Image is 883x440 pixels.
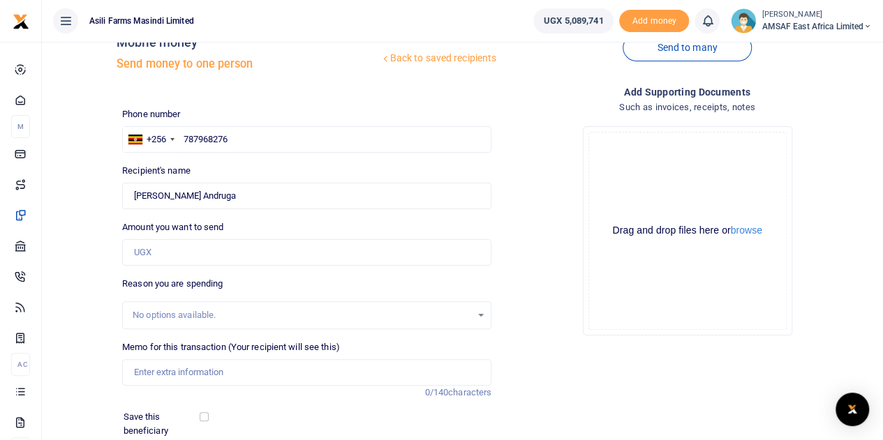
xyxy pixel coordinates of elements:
h4: Add supporting Documents [503,84,872,100]
input: Enter extra information [122,359,491,386]
h4: Such as invoices, receipts, notes [503,100,872,115]
li: Toup your wallet [619,10,689,33]
label: Recipient's name [122,164,191,178]
label: Amount you want to send [122,220,223,234]
li: M [11,115,30,138]
div: Open Intercom Messenger [836,393,869,426]
small: [PERSON_NAME] [762,9,872,21]
a: logo-small logo-large logo-large [13,15,29,26]
a: Back to saved recipients [380,46,498,71]
img: profile-user [731,8,756,33]
li: Wallet ballance [528,8,619,33]
div: +256 [147,132,166,146]
label: Reason you are spending [122,277,223,291]
label: Phone number [122,107,180,121]
div: Uganda: +256 [123,127,179,152]
a: profile-user [PERSON_NAME] AMSAF East Africa Limited [731,8,872,33]
a: UGX 5,089,741 [533,8,614,33]
span: 0/140 [425,387,449,397]
span: UGX 5,089,741 [544,14,603,28]
h4: Mobile money [117,35,379,50]
label: Save this beneficiary [124,410,202,437]
div: File Uploader [583,126,792,335]
label: Memo for this transaction (Your recipient will see this) [122,340,340,354]
a: Send to many [623,34,751,61]
input: UGX [122,239,491,266]
li: Ac [11,353,30,376]
span: Asili Farms Masindi Limited [84,15,200,27]
span: Add money [619,10,689,33]
div: Drag and drop files here or [589,224,786,237]
span: AMSAF East Africa Limited [762,20,872,33]
button: browse [731,225,762,235]
div: No options available. [133,308,471,322]
input: Enter phone number [122,126,491,153]
img: logo-small [13,13,29,30]
span: characters [448,387,491,397]
a: Add money [619,15,689,25]
h5: Send money to one person [117,57,379,71]
input: Loading name... [122,183,491,209]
